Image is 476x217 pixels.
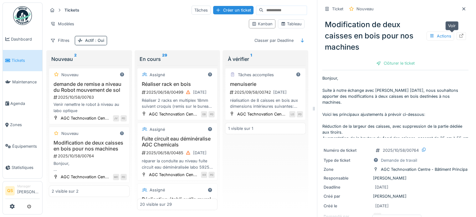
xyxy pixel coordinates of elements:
[3,50,42,72] a: Tickets
[250,55,252,63] sup: 1
[208,172,215,178] div: PD
[12,57,40,63] span: Tickets
[281,21,302,27] div: Tableau
[237,111,285,117] div: AGC Technovation Cen...
[11,36,40,42] span: Dashboard
[201,111,207,117] div: EB
[324,175,371,181] div: Responsable
[149,111,197,117] div: AGC Technovation Cen...
[324,184,371,190] div: Deadline
[3,114,42,136] a: Zones
[228,55,303,63] div: À vérifier
[3,71,42,93] a: Maintenance
[3,136,42,157] a: Équipements
[61,115,109,121] div: AGC Technovation Cen...
[52,101,127,113] div: Venir remettre le robot à niveau au labo optique
[150,72,165,78] div: Assigné
[10,122,40,128] span: Zones
[51,55,127,63] div: Nouveau
[52,160,127,172] div: Bonjour, Suite à notre échange avec [PERSON_NAME] [DATE], nous souhaitons apporter des modificati...
[193,89,207,95] div: [DATE]
[53,94,127,100] div: 2025/10/58/00763
[273,89,286,95] div: [DATE]
[324,203,371,209] div: Créé le
[140,196,215,202] h3: Réalisation établi outils mural
[213,6,253,14] div: Créer un ticket
[193,150,207,156] div: [DATE]
[324,147,371,153] div: Numéro de ticket
[238,72,274,78] div: Tâches accomplies
[61,174,109,180] div: AGC Technovation Cen...
[3,93,42,114] a: Agenda
[12,165,40,170] span: Statistiques
[94,38,104,43] span: : Oui
[120,174,127,180] div: PD
[324,193,467,199] div: [PERSON_NAME]
[374,59,417,67] div: Clôturer le ticket
[192,6,211,15] div: Tâches
[12,79,40,85] span: Maintenance
[375,203,389,209] div: [DATE]
[140,81,215,87] h3: Réaliser rack en bois
[445,21,458,30] div: Voir
[252,21,273,27] div: Kanban
[113,115,119,121] div: JV
[322,75,468,138] p: Bonjour, Suite à notre échange avec [PERSON_NAME] [DATE], nous souhaitons apporter des modificati...
[141,149,215,157] div: 2025/06/58/00485
[48,19,77,28] div: Modèles
[381,157,417,163] div: Demande de travail
[150,187,165,193] div: Assigné
[141,88,215,96] div: 2025/06/58/00499
[61,131,79,136] div: Nouveau
[383,147,419,153] div: 2025/10/58/00764
[17,184,40,197] li: [PERSON_NAME]
[297,111,303,117] div: PD
[289,111,295,117] div: LD
[5,184,40,199] a: QS Manager[PERSON_NAME]
[74,55,77,63] sup: 2
[322,17,468,55] div: Modification de deux caisses en bois pour nos machines
[140,97,215,109] div: Réaliser 2 racks en multiplex 18mm suivant croquis (remis sur le bureau de Decuyper P.). Attentio...
[61,72,79,78] div: Nouveau
[120,115,127,121] div: PD
[113,174,119,180] div: MO
[252,36,296,45] div: Classer par Deadline
[324,175,467,181] div: [PERSON_NAME]
[375,184,388,190] div: [DATE]
[162,55,167,63] sup: 29
[381,166,468,172] div: AGC Technovation Centre - Bâtiment Principal
[228,81,303,87] h3: menuiserie
[5,186,15,195] li: QS
[208,111,215,117] div: PD
[17,184,40,189] div: Manager
[228,126,253,131] div: 1 visible sur 1
[10,101,40,106] span: Agenda
[149,172,197,178] div: AGC Technovation Cen...
[52,81,127,93] h3: demande de remise a niveau du Robot mouvement de sol
[332,6,343,12] div: Ticket
[3,157,42,179] a: Statistiques
[324,166,371,172] div: Zone
[324,157,371,163] div: Type de ticket
[140,158,215,170] div: réparer la conduite au niveau fuite circuit eau déminéralisée labo 5925 voir avec AGC Chemicals q...
[150,126,165,132] div: Assigné
[12,143,40,149] span: Équipements
[52,140,127,152] h3: Modification de deux caisses en bois pour nos machines
[356,6,374,12] div: Nouveau
[62,7,82,13] strong: Tickets
[140,55,215,63] div: En cours
[427,32,454,41] div: Actions
[229,88,303,96] div: 2025/09/58/00742
[3,28,42,50] a: Dashboard
[52,188,79,194] div: 2 visible sur 2
[85,37,104,43] div: Actif
[13,6,32,25] img: Badge_color-CXgf-gQk.svg
[53,153,127,159] div: 2025/10/58/00764
[201,172,207,178] div: KR
[48,36,72,45] div: Filtres
[324,193,371,199] div: Créé par
[228,97,303,109] div: réalisation de 8 caisses en bois aux dimensions intérieures suivantes: -LxlxH (cm): 35x35x10.
[140,136,215,148] h3: Fuite circuit eau déminéralise AGC Chemicals
[140,201,172,207] div: 20 visible sur 29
